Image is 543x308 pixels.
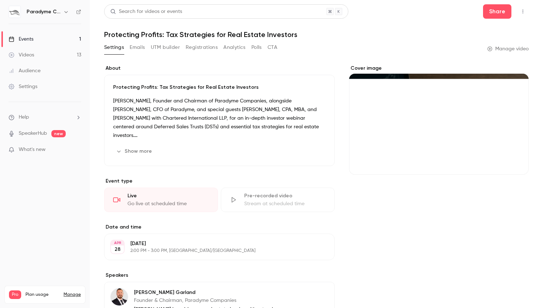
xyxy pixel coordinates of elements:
[130,240,297,247] p: [DATE]
[9,83,37,90] div: Settings
[104,30,529,39] h1: Protecting Profits: Tax Strategies for Real Estate Investors
[134,289,288,296] p: [PERSON_NAME] Garland
[221,188,335,212] div: Pre-recorded videoStream at scheduled time
[113,97,326,140] p: [PERSON_NAME], Founder and Chairman of Paradyme Companies, alongside [PERSON_NAME], CFO of Parady...
[130,248,297,254] p: 2:00 PM - 3:00 PM, [GEOGRAPHIC_DATA]/[GEOGRAPHIC_DATA]
[51,130,66,137] span: new
[104,42,124,53] button: Settings
[111,288,128,305] img: Ryan Garland
[134,297,288,304] p: Founder & Chairman, Paradyme Companies
[113,146,156,157] button: Show more
[104,65,335,72] label: About
[113,84,326,91] p: Protecting Profits: Tax Strategies for Real Estate Investors
[127,192,209,199] div: Live
[349,65,529,175] section: Cover image
[244,200,326,207] div: Stream at scheduled time
[115,246,121,253] p: 28
[9,6,20,18] img: Paradyme Companies
[9,36,33,43] div: Events
[251,42,262,53] button: Polls
[9,67,41,74] div: Audience
[9,51,34,59] div: Videos
[19,146,46,153] span: What's new
[223,42,246,53] button: Analytics
[64,292,81,298] a: Manage
[151,42,180,53] button: UTM builder
[110,8,182,15] div: Search for videos or events
[9,114,81,121] li: help-dropdown-opener
[104,224,335,231] label: Date and time
[104,272,335,279] label: Speakers
[73,147,81,153] iframe: Noticeable Trigger
[27,8,60,15] h6: Paradyme Companies
[186,42,218,53] button: Registrations
[9,290,21,299] span: Pro
[25,292,59,298] span: Plan usage
[104,178,335,185] p: Event type
[19,114,29,121] span: Help
[111,240,124,245] div: APR
[244,192,326,199] div: Pre-recorded video
[127,200,209,207] div: Go live at scheduled time
[19,130,47,137] a: SpeakerHub
[487,45,529,52] a: Manage video
[483,4,511,19] button: Share
[349,65,529,72] label: Cover image
[104,188,218,212] div: LiveGo live at scheduled time
[268,42,277,53] button: CTA
[130,42,145,53] button: Emails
